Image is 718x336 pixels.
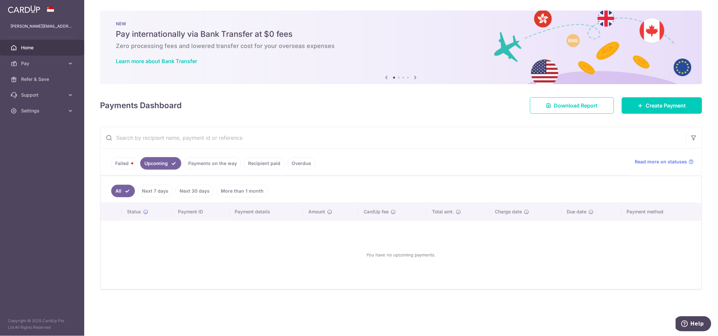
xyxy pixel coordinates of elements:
[138,185,173,197] a: Next 7 days
[100,127,686,148] input: Search by recipient name, payment id or reference
[646,102,686,109] span: Create Payment
[100,100,182,111] h4: Payments Dashboard
[175,185,214,197] a: Next 30 days
[635,158,687,165] span: Read more on statuses
[21,108,64,114] span: Settings
[230,203,303,220] th: Payment details
[111,185,135,197] a: All
[622,203,702,220] th: Payment method
[21,60,64,67] span: Pay
[140,157,181,170] a: Upcoming
[116,58,197,64] a: Learn more about Bank Transfer
[109,226,694,284] div: You have no upcoming payments.
[100,11,702,84] img: Bank transfer banner
[116,21,686,26] p: NEW
[676,316,711,333] iframe: Opens a widget where you can find more information
[309,208,325,215] span: Amount
[495,208,522,215] span: Charge date
[8,5,40,13] img: CardUp
[184,157,241,170] a: Payments on the way
[567,208,587,215] span: Due date
[287,157,315,170] a: Overdue
[116,42,686,50] h6: Zero processing fees and lowered transfer cost for your overseas expenses
[635,158,694,165] a: Read more on statuses
[21,76,64,83] span: Refer & Save
[116,29,686,39] h5: Pay internationally via Bank Transfer at $0 fees
[244,157,285,170] a: Recipient paid
[127,208,141,215] span: Status
[21,44,64,51] span: Home
[217,185,268,197] a: More than 1 month
[364,208,389,215] span: CardUp fee
[432,208,454,215] span: Total amt.
[11,23,74,30] p: [PERSON_NAME][EMAIL_ADDRESS][DOMAIN_NAME]
[622,97,702,114] a: Create Payment
[554,102,598,109] span: Download Report
[111,157,138,170] a: Failed
[173,203,230,220] th: Payment ID
[21,92,64,98] span: Support
[530,97,614,114] a: Download Report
